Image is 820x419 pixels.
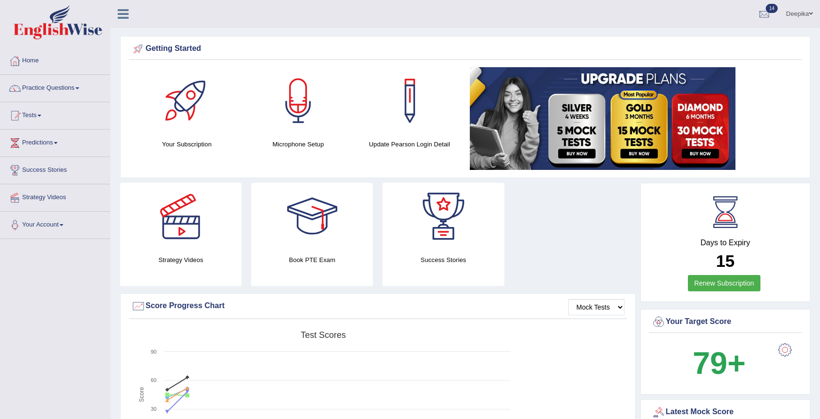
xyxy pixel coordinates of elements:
div: Score Progress Chart [131,299,624,313]
a: Predictions [0,130,110,154]
a: Success Stories [0,157,110,181]
a: Tests [0,102,110,126]
a: Home [0,48,110,72]
h4: Microphone Setup [247,139,349,149]
h4: Success Stories [382,255,504,265]
text: 60 [151,377,157,383]
h4: Your Subscription [136,139,238,149]
tspan: Score [138,387,145,402]
span: 14 [766,4,778,13]
div: Your Target Score [651,315,799,329]
h4: Strategy Videos [120,255,242,265]
a: Your Account [0,212,110,236]
h4: Update Pearson Login Detail [359,139,461,149]
b: 15 [716,251,734,270]
a: Renew Subscription [688,275,760,291]
b: 79+ [693,346,746,381]
text: 30 [151,406,157,412]
h4: Book PTE Exam [251,255,373,265]
text: 90 [151,349,157,355]
a: Strategy Videos [0,184,110,208]
a: Practice Questions [0,75,110,99]
img: small5.jpg [470,67,735,170]
tspan: Test scores [301,330,346,340]
h4: Days to Expiry [651,239,799,247]
div: Getting Started [131,42,799,56]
